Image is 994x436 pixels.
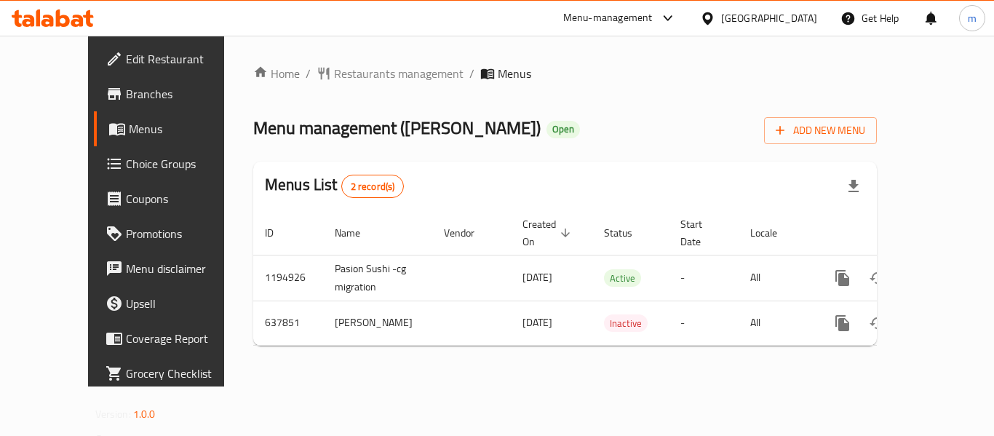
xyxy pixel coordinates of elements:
[126,365,242,382] span: Grocery Checklist
[341,175,405,198] div: Total records count
[836,169,871,204] div: Export file
[546,121,580,138] div: Open
[95,405,131,424] span: Version:
[126,155,242,173] span: Choice Groups
[265,174,404,198] h2: Menus List
[814,211,977,255] th: Actions
[860,261,895,296] button: Change Status
[444,224,493,242] span: Vendor
[669,255,739,301] td: -
[253,301,323,345] td: 637851
[94,251,254,286] a: Menu disclaimer
[94,356,254,391] a: Grocery Checklist
[94,286,254,321] a: Upsell
[265,224,293,242] span: ID
[860,306,895,341] button: Change Status
[825,261,860,296] button: more
[498,65,531,82] span: Menus
[739,255,814,301] td: All
[604,314,648,332] div: Inactive
[126,330,242,347] span: Coverage Report
[968,10,977,26] span: m
[94,111,254,146] a: Menus
[94,146,254,181] a: Choice Groups
[604,269,641,287] div: Active
[126,260,242,277] span: Menu disclaimer
[522,268,552,287] span: [DATE]
[739,301,814,345] td: All
[334,65,464,82] span: Restaurants management
[94,321,254,356] a: Coverage Report
[546,123,580,135] span: Open
[469,65,474,82] li: /
[94,181,254,216] a: Coupons
[680,215,721,250] span: Start Date
[253,65,877,82] nav: breadcrumb
[604,224,651,242] span: Status
[323,255,432,301] td: Pasion Sushi -cg migration
[253,111,541,144] span: Menu management ( [PERSON_NAME] )
[126,50,242,68] span: Edit Restaurant
[129,120,242,138] span: Menus
[126,190,242,207] span: Coupons
[126,295,242,312] span: Upsell
[323,301,432,345] td: [PERSON_NAME]
[94,41,254,76] a: Edit Restaurant
[563,9,653,27] div: Menu-management
[253,255,323,301] td: 1194926
[522,313,552,332] span: [DATE]
[317,65,464,82] a: Restaurants management
[306,65,311,82] li: /
[94,216,254,251] a: Promotions
[253,211,977,346] table: enhanced table
[335,224,379,242] span: Name
[342,180,404,194] span: 2 record(s)
[253,65,300,82] a: Home
[126,85,242,103] span: Branches
[721,10,817,26] div: [GEOGRAPHIC_DATA]
[776,122,865,140] span: Add New Menu
[94,76,254,111] a: Branches
[133,405,156,424] span: 1.0.0
[764,117,877,144] button: Add New Menu
[750,224,796,242] span: Locale
[669,301,739,345] td: -
[604,270,641,287] span: Active
[522,215,575,250] span: Created On
[825,306,860,341] button: more
[126,225,242,242] span: Promotions
[604,315,648,332] span: Inactive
